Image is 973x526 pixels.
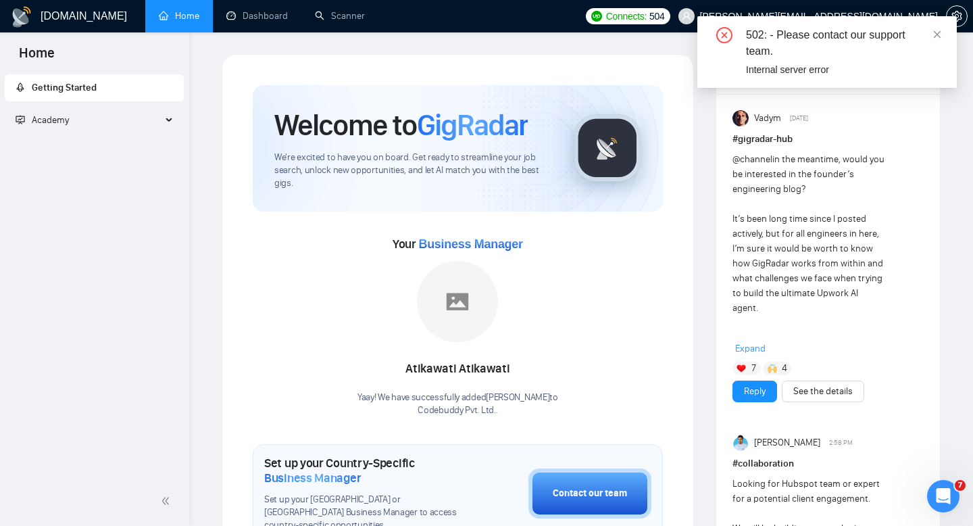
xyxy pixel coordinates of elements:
[932,30,942,39] span: close
[955,480,966,491] span: 7
[16,82,25,92] span: rocket
[417,107,528,143] span: GigRadar
[274,107,528,143] h1: Welcome to
[732,110,749,126] img: Vadym
[315,10,365,22] a: searchScanner
[528,469,651,519] button: Contact our team
[947,11,967,22] span: setting
[8,43,66,72] span: Home
[606,9,647,24] span: Connects:
[790,112,808,124] span: [DATE]
[417,261,498,342] img: placeholder.png
[735,343,766,354] span: Expand
[418,237,522,251] span: Business Manager
[649,9,664,24] span: 504
[393,237,523,252] span: Your
[946,11,968,22] a: setting
[16,114,69,126] span: Academy
[264,456,461,485] h1: Set up your Country-Specific
[32,82,97,93] span: Getting Started
[732,381,777,402] button: Reply
[744,384,766,399] a: Reply
[829,437,853,449] span: 2:58 PM
[754,111,781,126] span: Vadym
[716,27,732,43] span: close-circle
[927,480,959,512] iframe: Intercom live chat
[32,114,69,126] span: Academy
[274,151,552,190] span: We're excited to have you on board. Get ready to streamline your job search, unlock new opportuni...
[16,115,25,124] span: fund-projection-screen
[732,456,924,471] h1: # collaboration
[746,27,941,59] div: 502: - Please contact our support team.
[732,435,749,451] img: Bohdan Pyrih
[746,62,941,77] div: Internal server error
[946,5,968,27] button: setting
[159,10,199,22] a: homeHome
[11,6,32,28] img: logo
[782,362,787,375] span: 4
[574,114,641,182] img: gigradar-logo.png
[782,381,864,402] button: See the details
[732,153,772,165] span: @channel
[732,132,924,147] h1: # gigradar-hub
[357,391,558,417] div: Yaay! We have successfully added [PERSON_NAME] to
[226,10,288,22] a: dashboardDashboard
[5,74,184,101] li: Getting Started
[264,471,361,485] span: Business Manager
[357,358,558,381] div: Atikawati Atikawati
[553,486,627,501] div: Contact our team
[754,435,820,450] span: [PERSON_NAME]
[751,362,756,375] span: 7
[768,364,777,373] img: 🙌
[737,364,746,373] img: ❤️
[357,404,558,417] p: Codebuddy Pvt. Ltd. .
[591,11,602,22] img: upwork-logo.png
[793,384,853,399] a: See the details
[682,11,691,21] span: user
[161,494,174,508] span: double-left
